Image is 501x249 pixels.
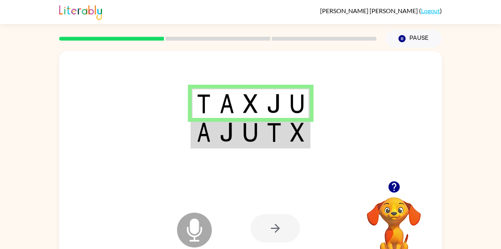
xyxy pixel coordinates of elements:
[290,123,304,142] img: x
[220,94,234,113] img: a
[320,7,442,14] div: ( )
[59,3,102,20] img: Literably
[267,94,281,113] img: j
[220,123,234,142] img: j
[290,94,304,113] img: u
[197,123,211,142] img: a
[386,30,442,48] button: Pause
[197,94,211,113] img: t
[267,123,281,142] img: t
[320,7,419,14] span: [PERSON_NAME] [PERSON_NAME]
[243,94,258,113] img: x
[243,123,258,142] img: u
[421,7,440,14] a: Logout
